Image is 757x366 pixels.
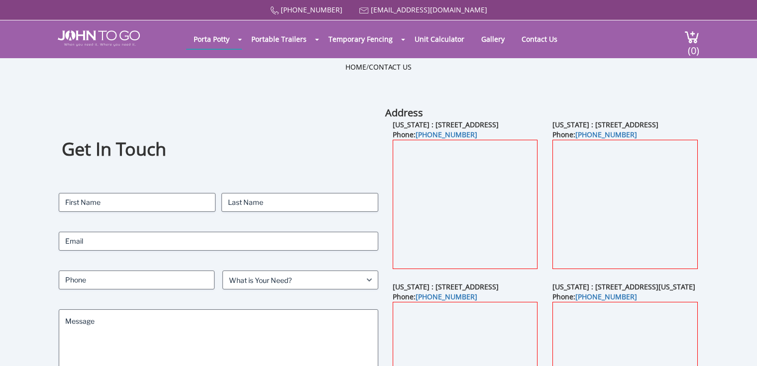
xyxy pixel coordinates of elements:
[416,292,477,301] a: [PHONE_NUMBER]
[552,120,658,129] b: [US_STATE] : [STREET_ADDRESS]
[58,30,140,46] img: JOHN to go
[393,282,499,291] b: [US_STATE] : [STREET_ADDRESS]
[221,193,378,212] input: Last Name
[59,193,216,212] input: First Name
[321,29,400,49] a: Temporary Fencing
[385,106,423,119] b: Address
[552,130,637,139] b: Phone:
[474,29,512,49] a: Gallery
[59,271,215,289] input: Phone
[393,292,477,301] b: Phone:
[416,130,477,139] a: [PHONE_NUMBER]
[345,62,366,72] a: Home
[369,62,412,72] a: Contact Us
[684,30,699,44] img: cart a
[359,7,369,14] img: Mail
[393,130,477,139] b: Phone:
[575,292,637,301] a: [PHONE_NUMBER]
[552,292,637,301] b: Phone:
[270,6,279,15] img: Call
[393,120,499,129] b: [US_STATE] : [STREET_ADDRESS]
[717,326,757,366] button: Live Chat
[62,137,375,162] h1: Get In Touch
[244,29,314,49] a: Portable Trailers
[514,29,565,49] a: Contact Us
[371,5,487,14] a: [EMAIL_ADDRESS][DOMAIN_NAME]
[281,5,342,14] a: [PHONE_NUMBER]
[552,282,695,291] b: [US_STATE] : [STREET_ADDRESS][US_STATE]
[186,29,237,49] a: Porta Potty
[575,130,637,139] a: [PHONE_NUMBER]
[687,36,699,57] span: (0)
[59,232,379,251] input: Email
[407,29,472,49] a: Unit Calculator
[345,62,412,72] ul: /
